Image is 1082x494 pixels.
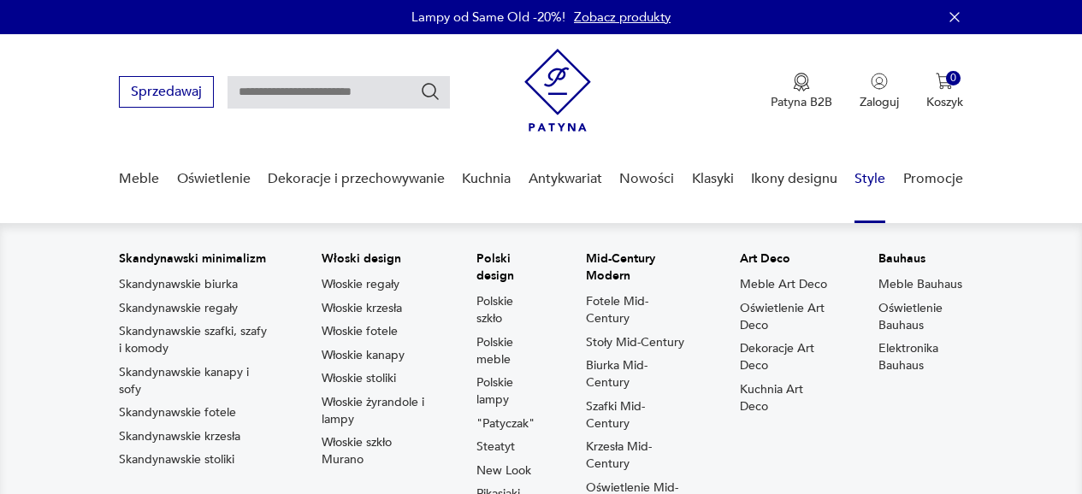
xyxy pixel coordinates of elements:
a: Ikony designu [751,146,837,212]
a: Nowości [619,146,674,212]
p: Polski design [476,250,535,285]
a: Stoły Mid-Century [586,334,684,351]
p: Skandynawski minimalizm [119,250,269,268]
a: Włoskie stoliki [322,370,396,387]
a: Polskie lampy [476,374,535,409]
a: Skandynawskie fotele [119,404,236,421]
button: 0Koszyk [926,73,963,110]
a: Ikona medaluPatyna B2B [771,73,832,110]
p: Art Deco [740,250,827,268]
p: Bauhaus [878,250,963,268]
a: Skandynawskie regały [119,300,238,317]
button: Sprzedawaj [119,76,214,108]
a: Meble Art Deco [740,276,827,293]
p: Mid-Century Modern [586,250,688,285]
p: Patyna B2B [771,94,832,110]
p: Zaloguj [860,94,899,110]
img: Ikona koszyka [936,73,953,90]
a: Meble [119,146,159,212]
a: Polskie szkło [476,293,535,327]
a: Klasyki [692,146,734,212]
a: Włoskie krzesła [322,300,402,317]
a: Włoskie kanapy [322,347,405,364]
a: Steatyt [476,438,515,456]
p: Lampy od Same Old -20%! [411,9,565,26]
p: Koszyk [926,94,963,110]
a: Antykwariat [529,146,602,212]
div: 0 [946,71,961,85]
a: Dekoracje i przechowywanie [268,146,445,212]
a: Skandynawskie szafki, szafy i komody [119,323,269,357]
a: Skandynawskie stoliki [119,451,234,468]
a: Włoskie żyrandole i lampy [322,394,426,428]
a: Elektronika Bauhaus [878,340,963,374]
a: Szafki Mid-Century [586,398,688,432]
a: Promocje [903,146,963,212]
a: Oświetlenie Art Deco [740,300,827,334]
a: "Patyczak" [476,415,535,432]
a: Biurka Mid-Century [586,357,688,391]
a: Włoskie szkło Murano [322,434,426,468]
a: Krzesła Mid-Century [586,438,688,473]
a: New Look [476,462,531,479]
img: Ikona medalu [793,73,810,91]
a: Oświetlenie [177,146,251,212]
a: Kuchnia Art Deco [740,381,827,415]
a: Zobacz produkty [574,9,671,26]
a: Skandynawskie kanapy i sofy [119,364,269,398]
a: Sprzedawaj [119,87,214,99]
a: Polskie meble [476,334,535,368]
a: Meble Bauhaus [878,276,962,293]
a: Włoskie fotele [322,323,398,340]
button: Szukaj [420,81,440,102]
button: Patyna B2B [771,73,832,110]
a: Style [854,146,885,212]
img: Patyna - sklep z meblami i dekoracjami vintage [524,49,591,132]
a: Skandynawskie krzesła [119,428,240,445]
a: Fotele Mid-Century [586,293,688,327]
img: Ikonka użytkownika [871,73,888,90]
a: Dekoracje Art Deco [740,340,827,374]
a: Skandynawskie biurka [119,276,238,293]
a: Kuchnia [462,146,511,212]
a: Oświetlenie Bauhaus [878,300,963,334]
p: Włoski design [322,250,426,268]
button: Zaloguj [860,73,899,110]
a: Włoskie regały [322,276,399,293]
